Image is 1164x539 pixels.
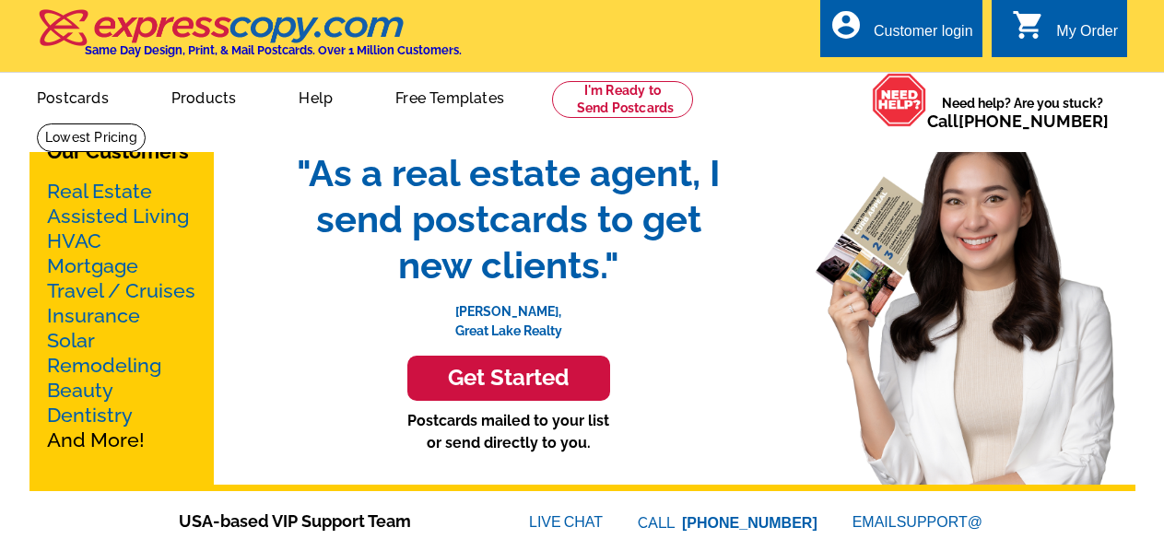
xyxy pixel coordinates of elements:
[47,179,196,452] p: And More!
[47,279,195,302] a: Travel / Cruises
[47,229,101,252] a: HVAC
[278,356,739,401] a: Get Started
[47,304,140,327] a: Insurance
[47,180,152,203] a: Real Estate
[430,365,587,392] h3: Get Started
[927,94,1118,131] span: Need help? Are you stuck?
[269,75,362,118] a: Help
[278,150,739,288] span: "As a real estate agent, I send postcards to get new clients."
[366,75,534,118] a: Free Templates
[47,205,189,228] a: Assisted Living
[927,111,1109,131] span: Call
[142,75,266,118] a: Products
[958,111,1109,131] a: [PHONE_NUMBER]
[852,514,985,530] a: EMAILSUPPORT@
[47,254,138,277] a: Mortgage
[638,512,677,534] font: CALL
[529,511,564,533] font: LIVE
[47,329,95,352] a: Solar
[874,23,973,49] div: Customer login
[529,514,603,530] a: LIVECHAT
[179,509,474,533] span: USA-based VIP Support Team
[829,8,863,41] i: account_circle
[872,73,927,127] img: help
[1056,23,1118,49] div: My Order
[682,515,817,531] a: [PHONE_NUMBER]
[829,20,973,43] a: account_circle Customer login
[278,410,739,454] p: Postcards mailed to your list or send directly to you.
[85,43,462,57] h4: Same Day Design, Print, & Mail Postcards. Over 1 Million Customers.
[37,22,462,57] a: Same Day Design, Print, & Mail Postcards. Over 1 Million Customers.
[1012,8,1045,41] i: shopping_cart
[1012,20,1118,43] a: shopping_cart My Order
[47,404,133,427] a: Dentistry
[278,288,739,341] p: [PERSON_NAME], Great Lake Realty
[897,511,985,533] font: SUPPORT@
[47,379,113,402] a: Beauty
[47,354,161,377] a: Remodeling
[7,75,138,118] a: Postcards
